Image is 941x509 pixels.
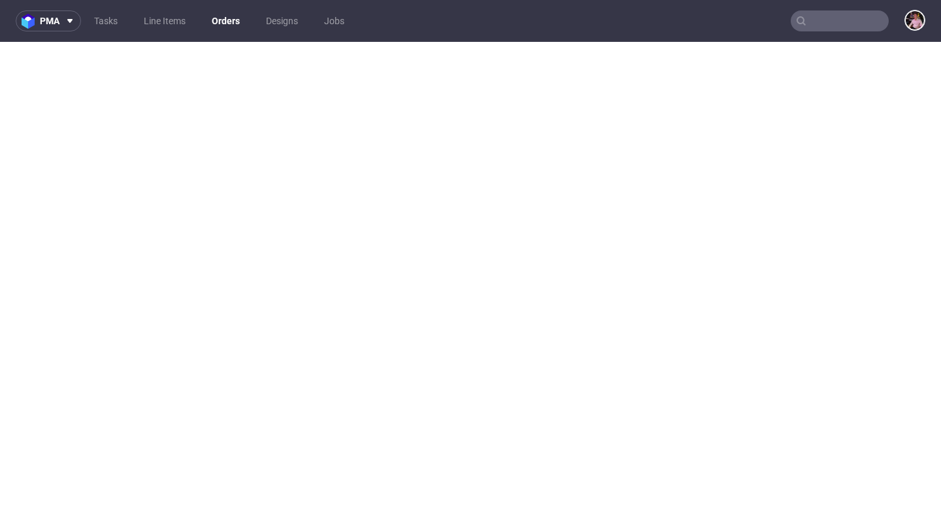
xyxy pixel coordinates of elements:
a: Jobs [316,10,352,31]
button: pma [16,10,81,31]
img: Aleks Ziemkowski [906,11,924,29]
a: Line Items [136,10,193,31]
a: Tasks [86,10,125,31]
a: Orders [204,10,248,31]
a: Designs [258,10,306,31]
img: logo [22,14,40,29]
span: pma [40,16,59,26]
